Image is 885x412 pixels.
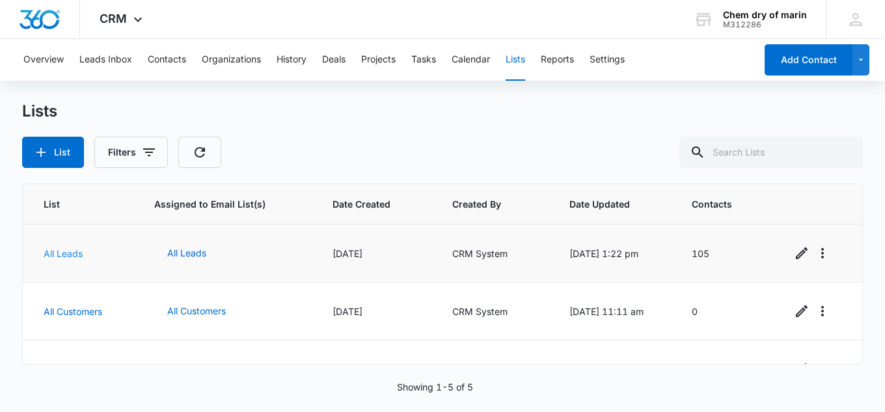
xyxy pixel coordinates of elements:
[437,225,554,282] td: CRM System
[723,20,807,29] div: account id
[100,12,127,25] span: CRM
[22,102,57,121] h1: Lists
[812,359,833,379] button: Overflow Menu
[154,197,282,211] span: Assigned to Email List(s)
[452,197,519,211] span: Created By
[333,305,420,318] div: [DATE]
[154,353,275,385] button: - Assign to Email List -
[569,197,642,211] span: Date Updated
[679,137,863,168] input: Search Lists
[277,39,306,81] button: History
[676,340,776,398] td: 319
[765,44,852,76] button: Add Contact
[361,39,396,81] button: Projects
[333,247,420,260] div: [DATE]
[44,364,95,375] a: All Contacts
[333,363,420,376] div: [DATE]
[692,197,742,211] span: Contacts
[154,295,239,327] button: All Customers
[676,225,776,282] td: 105
[44,248,83,259] a: All Leads
[791,301,812,322] a: Edit
[148,39,186,81] button: Contacts
[79,39,132,81] button: Leads Inbox
[569,363,660,376] div: [DATE] 1:55 pm
[44,197,104,211] span: List
[791,359,812,379] a: Edit
[94,137,168,168] button: Filters
[452,39,490,81] button: Calendar
[791,243,812,264] a: Edit
[541,39,574,81] button: Reports
[676,282,776,340] td: 0
[590,39,625,81] button: Settings
[322,39,346,81] button: Deals
[44,306,102,317] a: All Customers
[812,301,833,322] button: Overflow Menu
[569,247,660,260] div: [DATE] 1:22 pm
[397,380,473,394] p: Showing 1-5 of 5
[23,39,64,81] button: Overview
[569,305,660,318] div: [DATE] 11:11 am
[22,137,84,168] button: List
[333,197,402,211] span: Date Created
[437,282,554,340] td: CRM System
[506,39,525,81] button: Lists
[812,243,833,264] button: Overflow Menu
[437,340,554,398] td: CRM System
[154,238,219,269] button: All Leads
[411,39,436,81] button: Tasks
[202,39,261,81] button: Organizations
[723,10,807,20] div: account name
